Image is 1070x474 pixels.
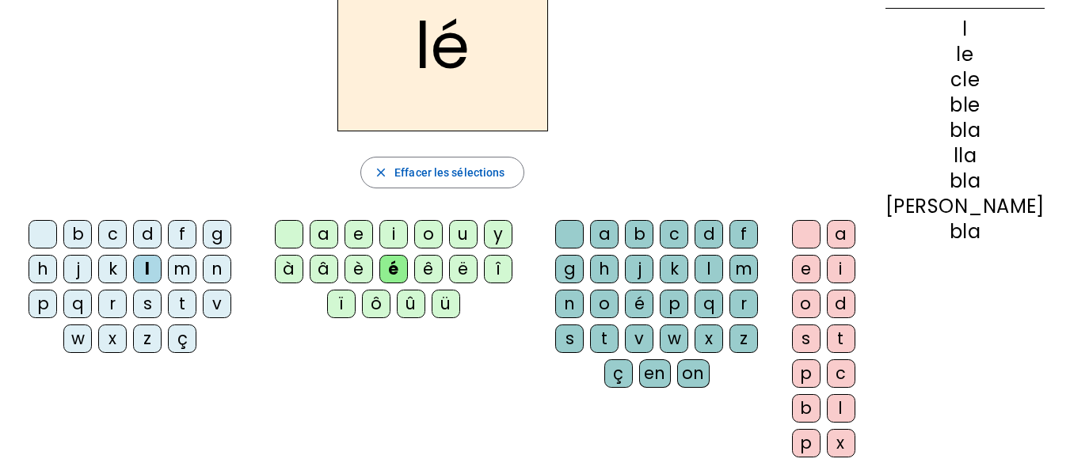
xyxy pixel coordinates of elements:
div: w [660,324,688,353]
div: s [792,324,821,353]
div: bla [885,222,1045,241]
div: ë [449,255,478,283]
div: w [63,324,92,353]
div: c [98,220,127,248]
div: r [98,290,127,318]
div: i [379,220,408,248]
div: ü [432,290,460,318]
div: u [449,220,478,248]
button: Effacer les sélections [360,157,524,188]
div: f [729,220,758,248]
div: a [310,220,338,248]
div: t [168,290,196,318]
div: z [729,324,758,353]
div: v [203,290,231,318]
div: n [555,290,584,318]
div: p [792,359,821,388]
div: en [639,359,671,388]
div: q [63,290,92,318]
div: g [555,255,584,283]
div: f [168,220,196,248]
div: m [729,255,758,283]
div: é [625,290,653,318]
div: o [792,290,821,318]
div: b [792,394,821,423]
div: z [133,324,162,353]
div: p [792,429,821,457]
div: x [695,324,723,353]
div: x [827,429,855,457]
div: l [695,255,723,283]
div: [PERSON_NAME] [885,197,1045,216]
div: q [695,290,723,318]
div: â [310,255,338,283]
div: lla [885,146,1045,165]
div: ç [604,359,633,388]
div: l [133,255,162,283]
div: ble [885,96,1045,115]
div: è [345,255,373,283]
div: j [625,255,653,283]
div: m [168,255,196,283]
div: p [660,290,688,318]
div: o [414,220,443,248]
div: h [29,255,57,283]
div: l [827,394,855,423]
span: Effacer les sélections [394,163,505,182]
div: a [827,220,855,248]
div: t [827,324,855,353]
div: bla [885,121,1045,140]
div: î [484,255,512,283]
div: b [63,220,92,248]
div: n [203,255,231,283]
div: ç [168,324,196,353]
div: k [660,255,688,283]
div: s [555,324,584,353]
div: s [133,290,162,318]
mat-icon: close [374,165,388,180]
div: e [345,220,373,248]
div: i [827,255,855,283]
div: bla [885,172,1045,191]
div: y [484,220,512,248]
div: h [590,255,619,283]
div: j [63,255,92,283]
div: r [729,290,758,318]
div: b [625,220,653,248]
div: k [98,255,127,283]
div: d [827,290,855,318]
div: le [885,45,1045,64]
div: ê [414,255,443,283]
div: c [660,220,688,248]
div: û [397,290,425,318]
div: d [695,220,723,248]
div: é [379,255,408,283]
div: ï [327,290,356,318]
div: g [203,220,231,248]
div: o [590,290,619,318]
div: à [275,255,303,283]
div: x [98,324,127,353]
div: c [827,359,855,388]
div: a [590,220,619,248]
div: ô [362,290,390,318]
div: e [792,255,821,283]
div: t [590,324,619,353]
div: d [133,220,162,248]
div: v [625,324,653,353]
div: l [885,20,1045,39]
div: cle [885,70,1045,89]
div: on [677,359,710,388]
div: p [29,290,57,318]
